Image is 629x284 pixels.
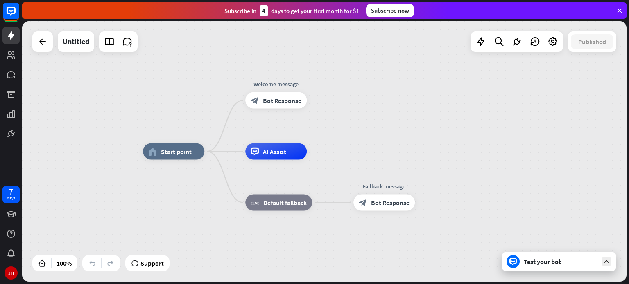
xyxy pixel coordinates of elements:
[371,199,410,207] span: Bot Response
[239,80,313,88] div: Welcome message
[251,199,259,207] i: block_fallback
[5,266,18,280] div: JH
[2,186,20,203] a: 7 days
[251,96,259,105] i: block_bot_response
[571,34,613,49] button: Published
[161,148,192,156] span: Start point
[9,188,13,195] div: 7
[263,148,286,156] span: AI Assist
[7,3,31,28] button: Open LiveChat chat widget
[347,182,421,190] div: Fallback message
[63,31,89,52] div: Untitled
[260,5,268,16] div: 4
[224,5,360,16] div: Subscribe in days to get your first month for $1
[140,257,164,270] span: Support
[524,257,597,266] div: Test your bot
[148,148,157,156] i: home_2
[263,96,301,105] span: Bot Response
[54,257,74,270] div: 100%
[263,199,307,207] span: Default fallback
[7,195,15,201] div: days
[366,4,414,17] div: Subscribe now
[359,199,367,207] i: block_bot_response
